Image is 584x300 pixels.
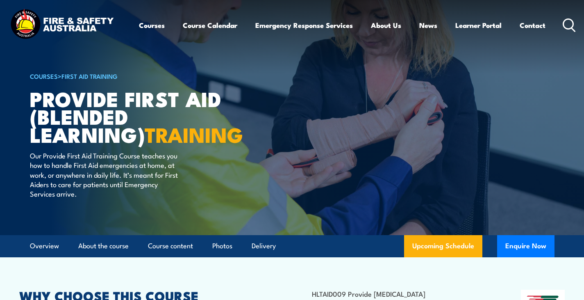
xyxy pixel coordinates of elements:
[419,14,437,36] a: News
[30,71,58,80] a: COURSES
[404,235,482,257] a: Upcoming Schedule
[212,235,232,257] a: Photos
[30,89,232,143] h1: Provide First Aid (Blended Learning)
[255,14,353,36] a: Emergency Response Services
[252,235,276,257] a: Delivery
[30,235,59,257] a: Overview
[312,289,478,298] li: HLTAID009 Provide [MEDICAL_DATA]
[520,14,545,36] a: Contact
[30,151,180,199] p: Our Provide First Aid Training Course teaches you how to handle First Aid emergencies at home, at...
[455,14,502,36] a: Learner Portal
[371,14,401,36] a: About Us
[497,235,554,257] button: Enquire Now
[148,235,193,257] a: Course content
[145,118,243,150] strong: TRAINING
[78,235,129,257] a: About the course
[30,71,232,81] h6: >
[139,14,165,36] a: Courses
[183,14,237,36] a: Course Calendar
[61,71,118,80] a: First Aid Training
